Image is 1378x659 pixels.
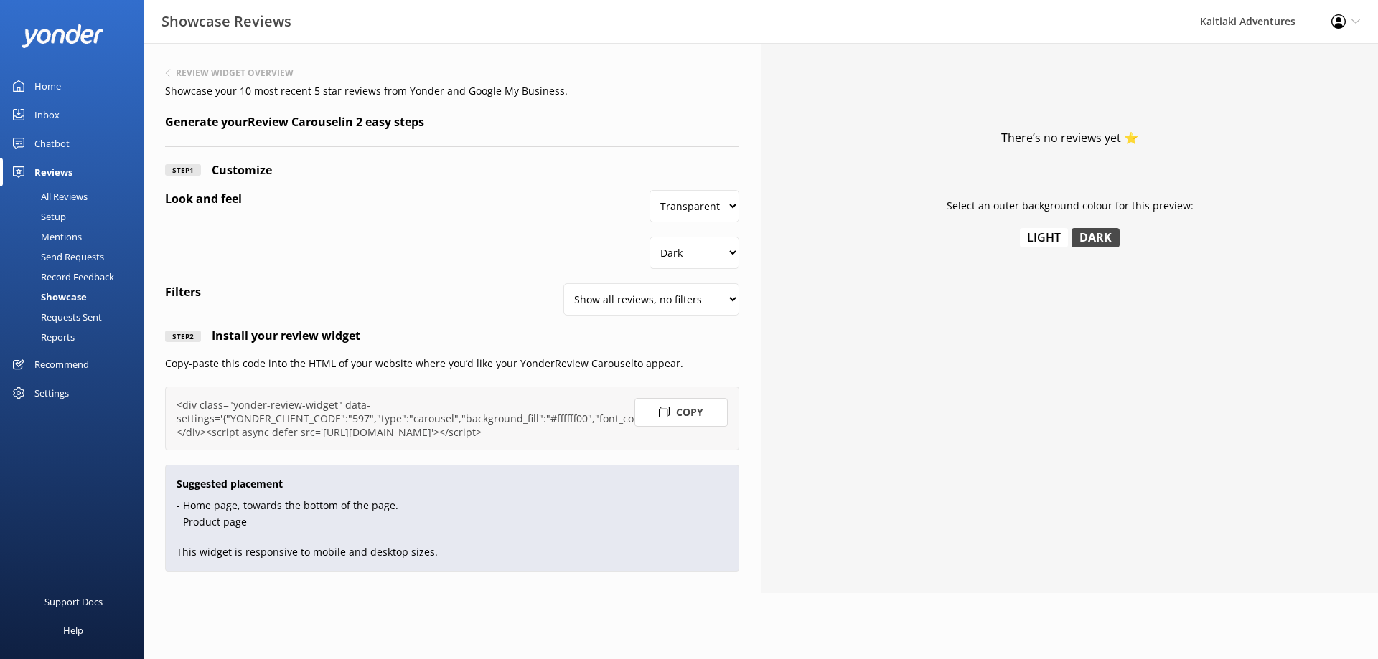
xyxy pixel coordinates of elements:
div: Send Requests [9,247,104,267]
div: Requests Sent [9,307,102,327]
div: Showcase [9,287,87,307]
p: - Product page [177,514,728,530]
div: Reviews [34,158,72,186]
img: yonder-white-logo.png [22,24,104,48]
a: All Reviews [9,186,144,207]
h4: Suggested placement [177,476,728,492]
div: Step 1 [165,164,201,176]
div: All Reviews [9,186,88,207]
div: Chatbot [34,129,70,158]
a: Send Requests [9,247,144,267]
div: <div class="yonder-review-widget" data-settings='{"YONDER_CLIENT_CODE":"597","type":"carousel","b... [177,398,728,439]
h4: Filters [165,283,201,302]
div: Recommend [34,350,89,379]
div: Inbox [34,100,60,129]
a: Setup [9,207,144,227]
h3: Showcase Reviews [161,10,291,33]
p: Select an outer background colour for this preview: [947,198,1194,214]
div: Support Docs [44,587,103,616]
h6: Review widget overview [176,69,294,77]
h4: Look and feel [165,190,242,209]
div: Record Feedback [9,267,114,287]
a: Reports [9,327,144,347]
div: Home [34,72,61,100]
h4: Customize [201,161,272,180]
a: Requests Sent [9,307,144,327]
a: Showcase [9,287,144,307]
h4: Install your review widget [201,327,360,346]
a: Record Feedback [9,267,144,287]
div: Step 2 [165,331,201,342]
a: Mentions [9,227,144,247]
button: Dark [1072,228,1120,247]
h4: Generate your Review Carousel in 2 easy steps [165,113,739,147]
button: Light [1020,228,1068,247]
div: There’s no reviews yet ⭐ [1001,129,1138,148]
p: Showcase your 10 most recent 5 star reviews from Yonder and Google My Business. [165,83,739,99]
button: Copy [634,398,728,427]
button: Review widget overview [165,69,294,77]
p: - Home page, towards the bottom of the page. [177,498,728,513]
p: Copy-paste this code into the HTML of your website where you’d like your Yonder Review Carousel t... [165,356,739,371]
div: Reports [9,327,75,347]
p: This widget is responsive to mobile and desktop sizes. [177,544,728,560]
div: Help [63,616,83,645]
div: Mentions [9,227,82,247]
div: Settings [34,379,69,407]
div: Setup [9,207,66,227]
